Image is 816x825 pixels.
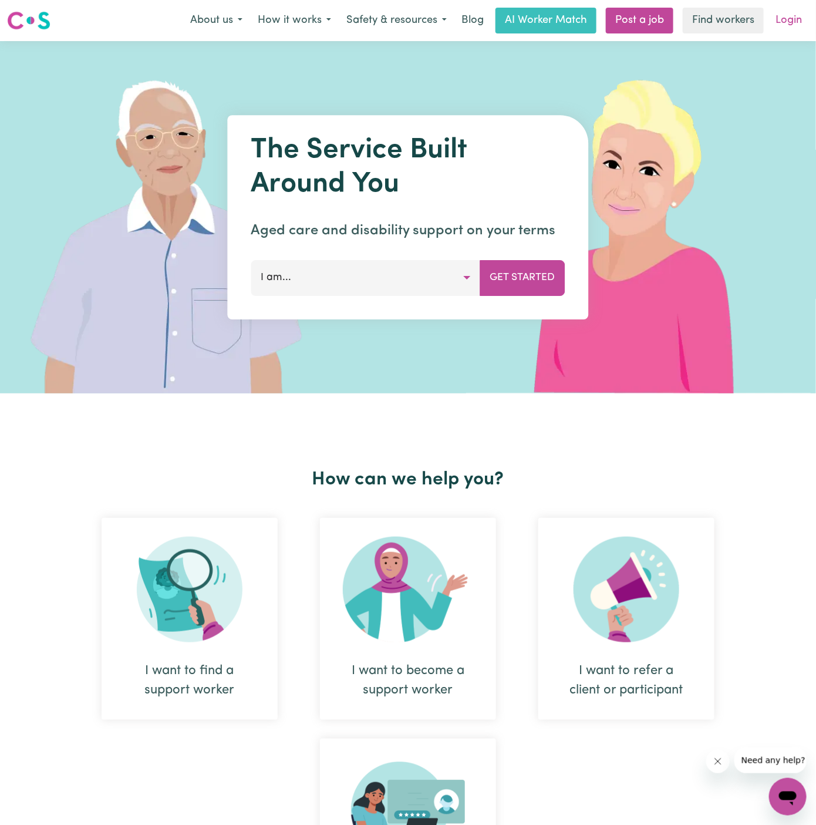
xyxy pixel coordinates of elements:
[538,518,714,720] div: I want to refer a client or participant
[480,260,565,295] button: Get Started
[606,8,673,33] a: Post a job
[7,10,50,31] img: Careseekers logo
[348,661,468,700] div: I want to become a support worker
[130,661,249,700] div: I want to find a support worker
[734,747,807,773] iframe: Message from company
[574,537,679,642] img: Refer
[7,7,50,34] a: Careseekers logo
[768,8,809,33] a: Login
[80,469,736,491] h2: How can we help you?
[251,260,481,295] button: I am...
[706,750,730,773] iframe: Close message
[250,8,339,33] button: How it works
[454,8,491,33] a: Blog
[769,778,807,816] iframe: Button to launch messaging window
[102,518,278,720] div: I want to find a support worker
[495,8,596,33] a: AI Worker Match
[251,220,565,241] p: Aged care and disability support on your terms
[251,134,565,201] h1: The Service Built Around You
[320,518,496,720] div: I want to become a support worker
[339,8,454,33] button: Safety & resources
[683,8,764,33] a: Find workers
[343,537,473,642] img: Become Worker
[567,661,686,700] div: I want to refer a client or participant
[137,537,242,642] img: Search
[183,8,250,33] button: About us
